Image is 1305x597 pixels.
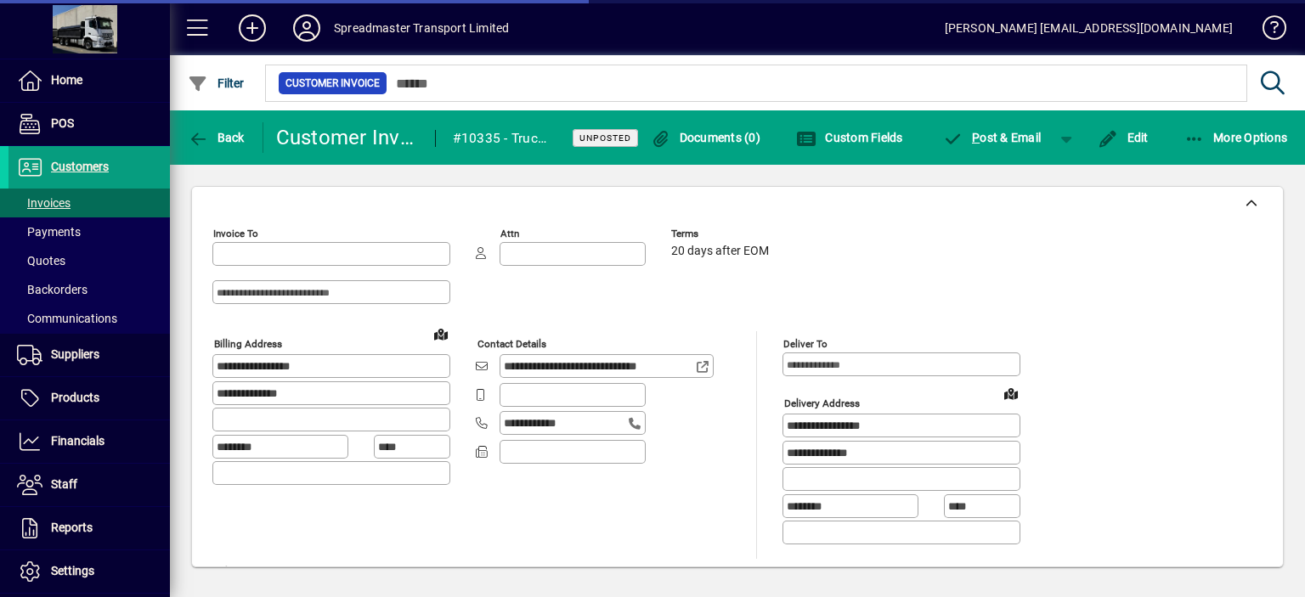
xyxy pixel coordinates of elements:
span: Payments [17,225,81,239]
div: [PERSON_NAME] [EMAIL_ADDRESS][DOMAIN_NAME] [945,14,1233,42]
a: Products [8,377,170,420]
span: Home [51,73,82,87]
span: Backorders [17,283,88,296]
a: Settings [8,550,170,593]
span: Edit [1098,131,1149,144]
a: Communications [8,304,170,333]
a: View on map [997,380,1025,407]
div: #10335 - Truck Hire [453,125,552,152]
a: POS [8,103,170,145]
a: Home [8,59,170,102]
a: Invoices [8,189,170,217]
span: Filter [188,76,245,90]
a: Payments [8,217,170,246]
span: Settings [51,564,94,577]
span: POS [51,116,74,130]
span: Customers [51,160,109,173]
a: Suppliers [8,334,170,376]
span: Reports [51,521,93,534]
div: Spreadmaster Transport Limited [334,14,509,42]
span: Unposted [579,132,631,144]
button: Back [184,122,249,153]
span: Communications [17,312,117,325]
mat-label: Invoice To [213,228,258,239]
a: Staff [8,464,170,506]
span: P [972,131,980,144]
span: Quotes [17,254,65,268]
mat-label: Deliver via [213,565,260,577]
a: Financials [8,420,170,463]
mat-label: Deliver To [783,338,828,350]
span: Products [51,391,99,404]
a: Quotes [8,246,170,275]
button: Post & Email [935,122,1050,153]
span: Documents (0) [650,131,760,144]
span: ost & Email [943,131,1042,144]
a: Backorders [8,275,170,304]
span: Terms [671,228,773,239]
button: Edit [1093,122,1153,153]
button: Filter [184,68,249,99]
a: Reports [8,507,170,549]
a: View on map [427,320,455,347]
span: Suppliers [51,347,99,361]
div: Customer Invoice [276,124,418,151]
app-page-header-button: Back [170,122,263,153]
span: Invoices [17,196,71,210]
span: Custom Fields [796,131,903,144]
button: More Options [1180,122,1292,153]
button: Add [225,13,280,43]
span: 20 days after EOM [671,245,769,258]
span: Back [188,131,245,144]
span: Customer Invoice [285,75,380,92]
a: Knowledge Base [1250,3,1284,59]
button: Documents (0) [646,122,765,153]
mat-label: Attn [500,228,519,239]
span: Staff [51,477,77,491]
button: Custom Fields [792,122,907,153]
span: More Options [1184,131,1288,144]
button: Profile [280,13,334,43]
span: Financials [51,434,105,448]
